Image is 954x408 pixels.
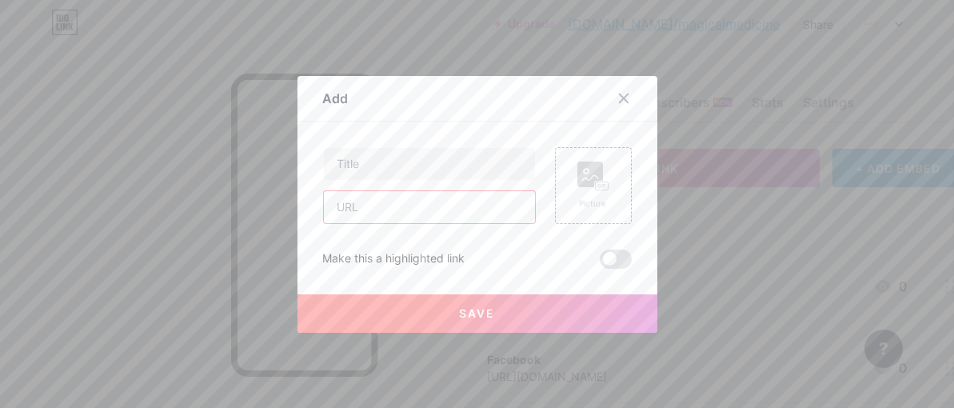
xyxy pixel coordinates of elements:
span: Save [459,306,495,320]
button: Save [297,294,657,333]
div: Make this a highlighted link [323,250,465,269]
input: Title [324,148,535,180]
div: Picture [577,198,609,210]
input: URL [324,191,535,223]
div: Add [323,89,349,108]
